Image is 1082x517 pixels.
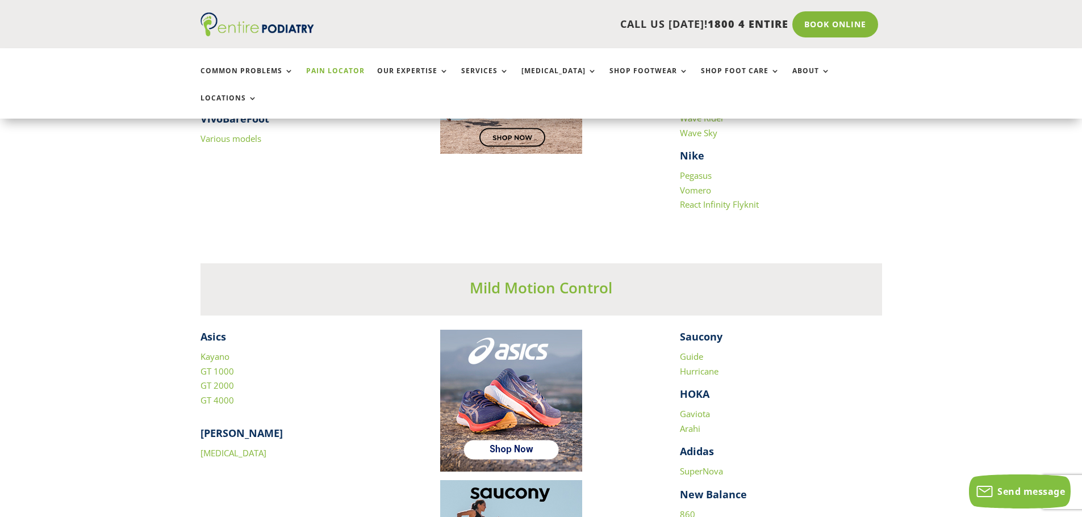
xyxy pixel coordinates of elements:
[680,127,717,138] a: Wave Sky
[701,67,780,91] a: Shop Foot Care
[200,67,294,91] a: Common Problems
[377,67,449,91] a: Our Expertise
[200,365,234,377] a: GT 1000
[306,67,365,91] a: Pain Locator
[792,67,830,91] a: About
[680,365,718,377] a: Hurricane
[200,27,314,39] a: Entire Podiatry
[609,67,688,91] a: Shop Footwear
[680,487,747,501] strong: New Balance
[200,447,266,459] a: [MEDICAL_DATA]
[680,199,759,210] a: React Infinity Flyknit
[200,330,226,343] strong: Asics
[680,149,704,162] strong: Nike
[200,394,234,406] a: GT 4000
[680,423,700,434] a: Arahi
[200,278,882,304] h3: Mild Motion Control
[521,67,597,91] a: [MEDICAL_DATA]
[461,67,509,91] a: Services
[200,94,257,119] a: Locations
[680,465,723,477] a: SuperNova
[200,426,283,440] strong: [PERSON_NAME]
[200,380,234,391] a: GT 2000
[200,351,229,362] a: Kayano
[997,485,1065,498] span: Send message
[680,184,711,196] a: Vomero
[200,12,314,36] img: logo (1)
[792,11,878,37] a: Book Online
[200,112,269,125] strong: VivoBareFoot
[680,387,709,401] strong: HOKA
[680,170,712,181] a: Pegasus
[680,330,722,343] strong: Saucony
[680,408,710,419] a: Gaviota
[680,444,714,458] strong: Adidas
[969,474,1071,508] button: Send message
[708,17,788,31] span: 1800 4 ENTIRE
[200,133,261,144] a: Various models
[358,17,788,32] p: CALL US [DATE]!
[680,351,703,362] a: Guide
